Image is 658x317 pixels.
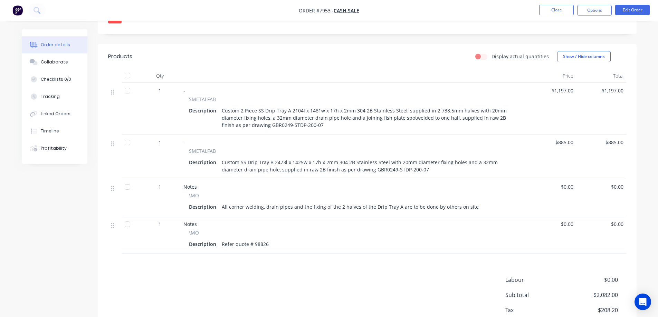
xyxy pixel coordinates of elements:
[22,140,87,157] button: Profitability
[505,291,567,299] span: Sub total
[566,291,618,299] span: $2,082.00
[557,51,611,62] button: Show / Hide columns
[159,220,161,228] span: 1
[189,106,219,116] div: Description
[22,105,87,122] button: Linked Orders
[108,52,132,61] div: Products
[529,220,573,228] span: $0.00
[526,69,576,83] div: Price
[22,36,87,53] button: Order details
[576,69,626,83] div: Total
[159,183,161,190] span: 1
[159,139,161,146] span: 1
[22,53,87,71] button: Collaborate
[219,202,481,212] div: All corner welding, drain pipes and the fixing of the 2 halves of the Drip Tray A are to be done ...
[189,229,199,236] span: \MO
[579,139,623,146] span: $885.00
[492,53,549,60] label: Display actual quantities
[615,5,650,15] button: Edit Order
[577,5,612,16] button: Options
[41,93,60,100] div: Tracking
[219,106,518,130] div: Custom 2 Piece SS Drip Tray A 2104l x 1481w x 17h x 2mm 304 2B Stainless Steel, supplied in 2 738...
[579,220,623,228] span: $0.00
[189,147,216,155] span: SMETALFAB
[41,128,59,134] div: Timeline
[579,87,623,94] span: $1,197.00
[41,111,70,117] div: Linked Orders
[41,59,68,65] div: Collaborate
[41,42,70,48] div: Order details
[139,69,181,83] div: Qty
[219,239,271,249] div: Refer quote # 98826
[566,306,618,314] span: $208.20
[529,183,573,190] span: $0.00
[189,192,199,199] span: \MO
[529,139,573,146] span: $885.00
[22,122,87,140] button: Timeline
[41,76,71,82] div: Checklists 0/0
[505,306,567,314] span: Tax
[159,87,161,94] span: 1
[12,5,23,16] img: Factory
[189,157,219,167] div: Description
[189,202,219,212] div: Description
[189,96,216,103] span: SMETALFAB
[566,276,618,284] span: $0.00
[183,184,197,190] span: Notes
[529,87,573,94] span: $1,197.00
[183,221,197,227] span: Notes
[183,139,185,146] span: -
[189,239,219,249] div: Description
[22,71,87,88] button: Checklists 0/0
[183,87,185,94] span: -
[539,5,574,15] button: Close
[635,294,651,310] div: Open Intercom Messenger
[579,183,623,190] span: $0.00
[299,7,334,14] span: Order #7953 -
[505,276,567,284] span: Labour
[22,88,87,105] button: Tracking
[334,7,359,14] a: Cash Sale
[41,145,67,151] div: Profitability
[219,157,518,175] div: Custom SS Drip Tray B 2473l x 1425w x 17h x 2mm 304 2B Stainless Steel with 20mm diameter fixing ...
